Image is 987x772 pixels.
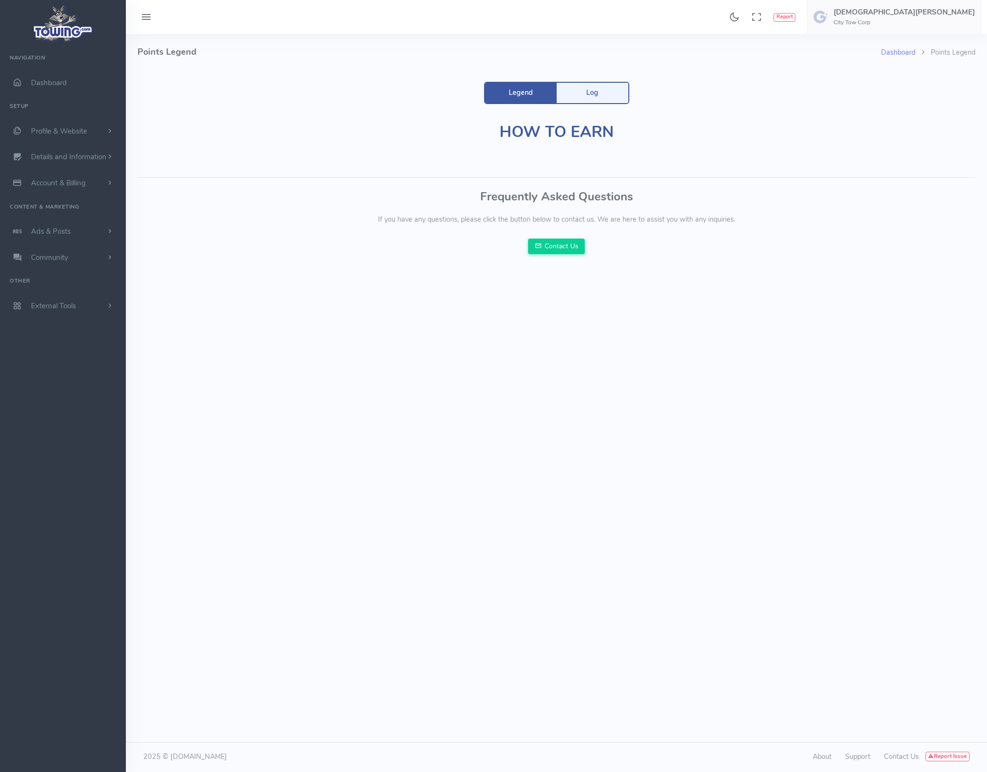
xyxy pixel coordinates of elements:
[845,752,870,761] a: Support
[884,752,919,761] a: Contact Us
[31,152,106,162] span: Details and Information
[485,83,557,103] a: Legend
[813,752,832,761] a: About
[137,34,881,70] h4: Points Legend
[915,47,975,58] li: Points Legend
[137,752,557,762] div: 2025 © [DOMAIN_NAME]
[926,752,970,761] button: Report Issue
[31,253,68,262] span: Community
[31,78,67,88] span: Dashboard
[31,301,76,311] span: External Tools
[834,19,975,26] h6: City Tow Corp
[137,214,975,225] p: If you have any questions, please click the button below to contact us. We are here to assist you...
[373,123,741,140] h1: How To Earn
[137,190,975,203] h3: Frequently Asked Questions
[30,3,96,44] img: logo
[528,239,585,254] a: Contact Us
[31,178,86,188] span: Account & Billing
[31,227,71,236] span: Ads & Posts
[834,8,975,16] h5: [DEMOGRAPHIC_DATA][PERSON_NAME]
[813,9,829,25] img: user-image
[774,13,795,22] button: Report
[881,47,915,57] a: Dashboard
[557,83,628,103] a: Log
[31,126,87,136] span: Profile & Website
